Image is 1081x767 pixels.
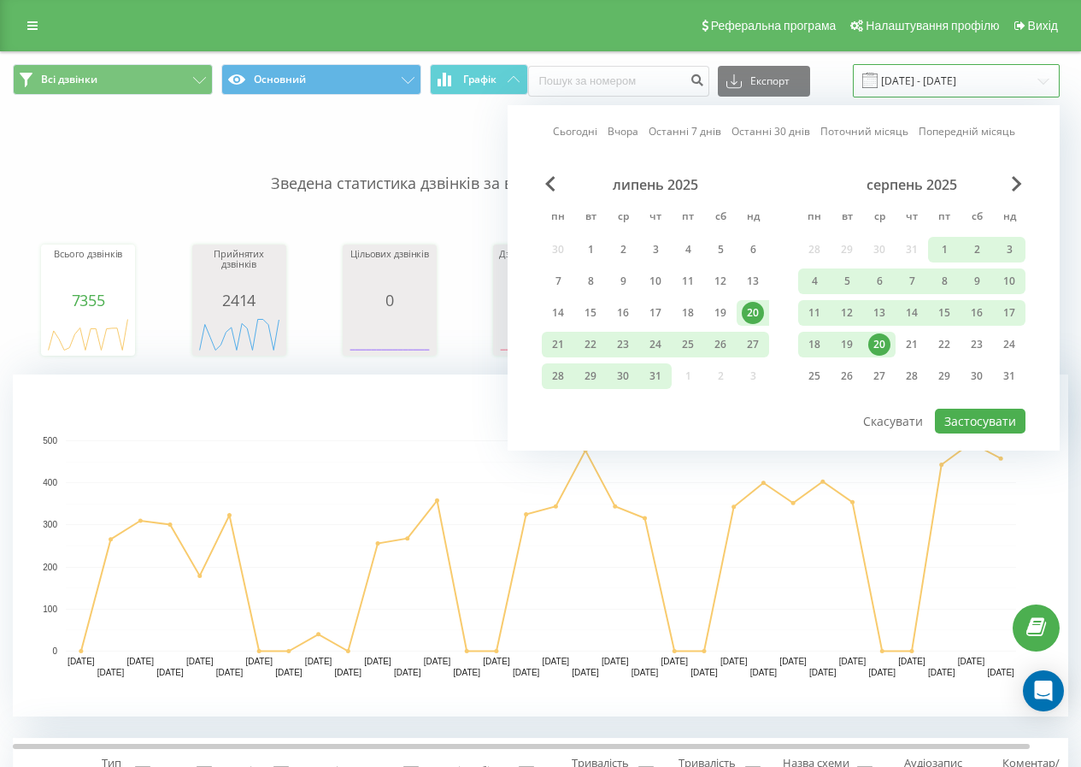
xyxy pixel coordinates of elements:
[639,363,672,389] div: чт 31 лип 2025 р.
[644,333,667,356] div: 24
[424,657,451,666] text: [DATE]
[43,521,57,530] text: 300
[305,657,332,666] text: [DATE]
[644,302,667,324] div: 17
[497,309,583,360] svg: A chart.
[13,375,1068,717] svg: A chart.
[453,668,480,677] text: [DATE]
[798,332,831,357] div: пн 18 серп 2025 р.
[649,123,721,139] a: Останні 7 днів
[675,205,701,231] abbr: п’ятниця
[644,239,667,261] div: 3
[186,657,214,666] text: [DATE]
[998,270,1020,292] div: 10
[711,19,837,32] span: Реферальна програма
[347,309,432,360] svg: A chart.
[547,302,569,324] div: 14
[831,268,863,294] div: вт 5 серп 2025 р.
[928,363,961,389] div: пт 29 серп 2025 р.
[13,139,1068,195] p: Зведена статистика дзвінків за вказаними фільтрами за обраний період
[798,363,831,389] div: пн 25 серп 2025 р.
[639,300,672,326] div: чт 17 лип 2025 р.
[643,205,668,231] abbr: четвер
[547,365,569,387] div: 28
[612,239,634,261] div: 2
[672,237,704,263] div: пт 4 лип 2025 р.
[901,365,923,387] div: 28
[97,668,125,677] text: [DATE]
[831,332,863,357] div: вт 19 серп 2025 р.
[928,268,961,294] div: пт 8 серп 2025 р.
[677,270,699,292] div: 11
[672,268,704,294] div: пт 11 лип 2025 р.
[896,300,928,326] div: чт 14 серп 2025 р.
[958,657,985,666] text: [DATE]
[553,123,597,139] a: Сьогодні
[928,668,955,677] text: [DATE]
[854,409,932,434] button: Скасувати
[197,309,282,360] svg: A chart.
[43,478,57,487] text: 400
[901,302,923,324] div: 14
[919,123,1015,139] a: Попередній місяць
[542,268,574,294] div: пн 7 лип 2025 р.
[966,333,988,356] div: 23
[987,668,1014,677] text: [DATE]
[612,302,634,324] div: 16
[632,668,659,677] text: [DATE]
[868,333,890,356] div: 20
[798,300,831,326] div: пн 11 серп 2025 р.
[661,657,688,666] text: [DATE]
[863,363,896,389] div: ср 27 серп 2025 р.
[896,332,928,357] div: чт 21 серп 2025 р.
[43,605,57,614] text: 100
[836,333,858,356] div: 19
[704,300,737,326] div: сб 19 лип 2025 р.
[216,668,244,677] text: [DATE]
[127,657,155,666] text: [DATE]
[610,205,636,231] abbr: середа
[547,333,569,356] div: 21
[197,292,282,309] div: 2414
[836,365,858,387] div: 26
[931,205,957,231] abbr: п’ятниця
[608,123,638,139] a: Вчора
[41,73,97,86] span: Всі дзвінки
[68,657,95,666] text: [DATE]
[993,300,1025,326] div: нд 17 серп 2025 р.
[961,332,993,357] div: сб 23 серп 2025 р.
[497,292,583,309] div: 0
[742,333,764,356] div: 27
[497,249,583,292] div: Дзвонили вперше
[834,205,860,231] abbr: вівторок
[803,365,825,387] div: 25
[45,309,131,360] svg: A chart.
[43,436,57,445] text: 500
[868,270,890,292] div: 6
[13,64,213,95] button: Всі дзвінки
[867,205,892,231] abbr: середа
[742,302,764,324] div: 20
[961,300,993,326] div: сб 16 серп 2025 р.
[998,302,1020,324] div: 17
[993,237,1025,263] div: нд 3 серп 2025 р.
[868,302,890,324] div: 13
[896,268,928,294] div: чт 7 серп 2025 р.
[802,205,827,231] abbr: понеділок
[820,123,908,139] a: Поточний місяць
[966,302,988,324] div: 16
[612,270,634,292] div: 9
[607,268,639,294] div: ср 9 лип 2025 р.
[933,239,955,261] div: 1
[483,657,510,666] text: [DATE]
[612,333,634,356] div: 23
[542,363,574,389] div: пн 28 лип 2025 р.
[275,668,303,677] text: [DATE]
[347,249,432,292] div: Цільових дзвінків
[513,668,540,677] text: [DATE]
[742,239,764,261] div: 6
[542,300,574,326] div: пн 14 лип 2025 р.
[156,668,184,677] text: [DATE]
